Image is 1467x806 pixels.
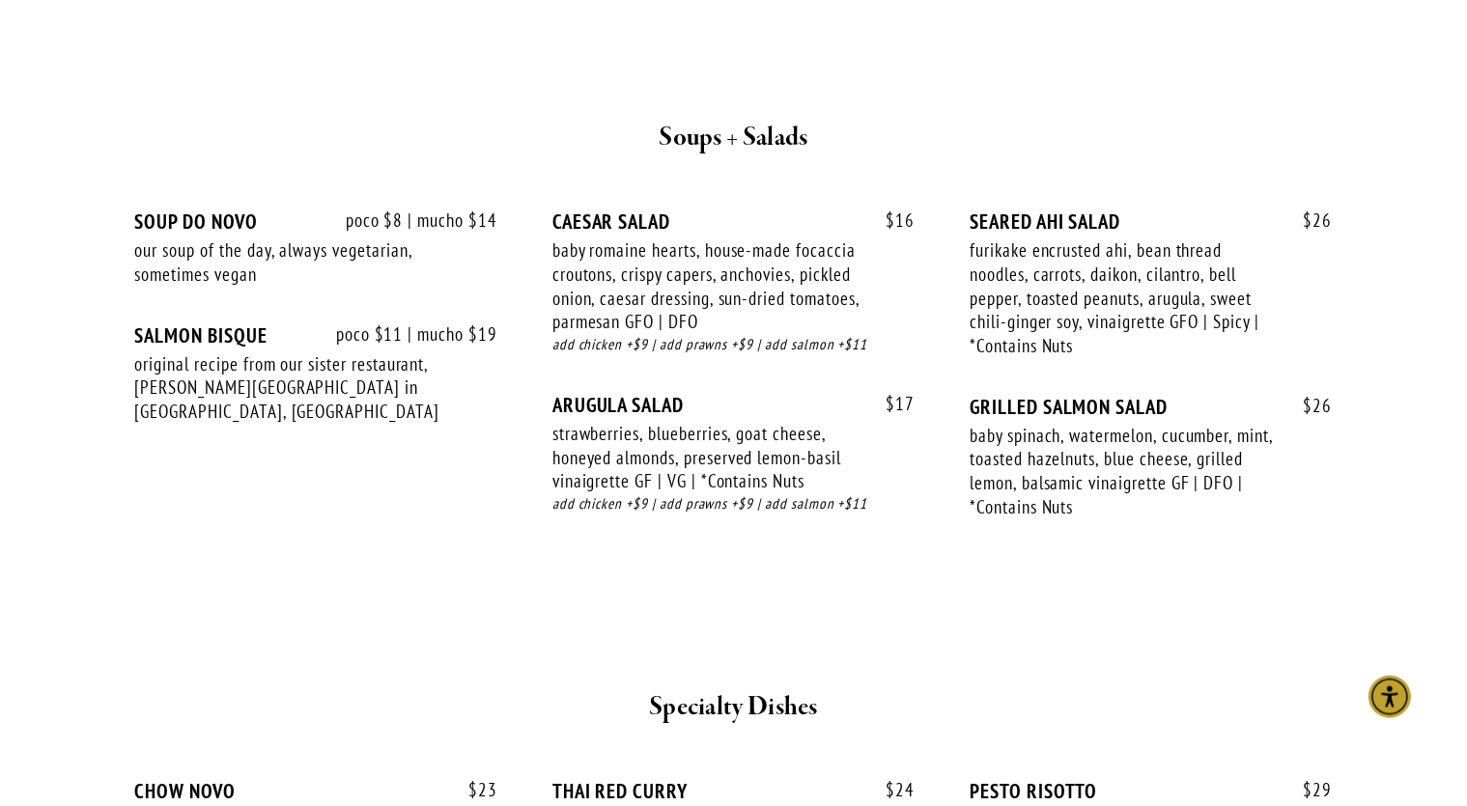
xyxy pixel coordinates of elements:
div: CAESAR SALAD [552,209,915,234]
span: $ [886,778,895,801]
div: add chicken +$9 | add prawns +$9 | add salmon +$11 [552,334,915,356]
div: Accessibility Menu [1368,676,1411,718]
div: CHOW NOVO [135,779,497,803]
div: baby romaine hearts, house-made focaccia croutons, crispy capers, anchovies, pickled onion, caesa... [552,238,860,334]
span: poco $11 | mucho $19 [317,323,497,346]
div: furikake encrusted ahi, bean thread noodles, carrots, daikon, cilantro, bell pepper, toasted pean... [970,238,1277,358]
strong: Specialty Dishes [649,690,818,724]
span: $ [886,208,895,232]
div: strawberries, blueberries, goat cheese, honeyed almonds, preserved lemon-basil vinaigrette GF | V... [552,422,860,493]
div: GRILLED SALMON SALAD [970,395,1332,419]
span: 26 [1284,209,1333,232]
span: 24 [866,779,915,801]
div: SALMON BISQUE [135,323,497,347]
span: 16 [866,209,915,232]
span: $ [468,778,478,801]
div: PESTO RISOTTO [970,779,1332,803]
div: THAI RED CURRY [552,779,915,803]
span: poco $8 | mucho $14 [326,209,497,232]
div: baby spinach, watermelon, cucumber, mint, toasted hazelnuts, blue cheese, grilled lemon, balsamic... [970,424,1277,519]
div: original recipe from our sister restaurant, [PERSON_NAME][GEOGRAPHIC_DATA] in [GEOGRAPHIC_DATA], ... [135,352,442,424]
span: 26 [1284,395,1333,417]
span: $ [1304,394,1313,417]
div: ARUGULA SALAD [552,393,915,417]
span: $ [886,392,895,415]
span: 23 [449,779,497,801]
span: $ [1304,208,1313,232]
div: SEARED AHI SALAD [970,209,1332,234]
h2: Soups + Salads [171,118,1297,158]
div: our soup of the day, always vegetarian, sometimes vegan [135,238,442,286]
span: 29 [1284,779,1333,801]
span: 17 [866,393,915,415]
div: add chicken +$9 | add prawns +$9 | add salmon +$11 [552,493,915,515]
span: $ [1304,778,1313,801]
div: SOUP DO NOVO [135,209,497,234]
